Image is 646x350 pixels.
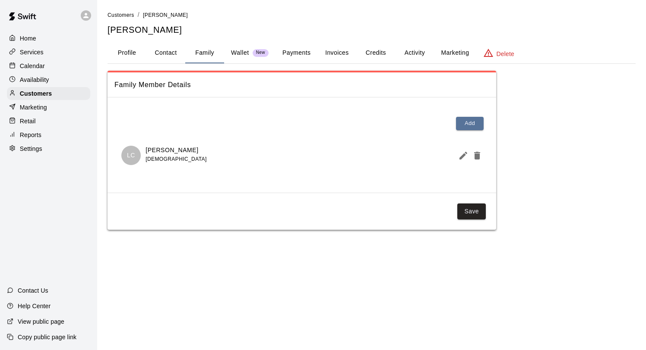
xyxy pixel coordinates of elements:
[7,87,90,100] a: Customers
[20,48,44,56] p: Services
[108,24,636,36] h5: [PERSON_NAME]
[7,115,90,128] a: Retail
[356,43,395,63] button: Credits
[20,34,36,43] p: Home
[108,43,636,63] div: basic tabs example
[114,79,489,91] span: Family Member Details
[20,117,36,125] p: Retail
[7,73,90,86] a: Availability
[146,146,206,155] p: [PERSON_NAME]
[108,43,146,63] button: Profile
[127,151,135,160] p: LC
[455,147,469,164] button: Edit Member
[469,147,482,164] button: Delete
[18,286,48,295] p: Contact Us
[7,128,90,141] a: Reports
[434,43,476,63] button: Marketing
[7,59,90,72] a: Calendar
[108,10,636,20] nav: breadcrumb
[456,117,484,130] button: Add
[18,302,51,310] p: Help Center
[253,50,269,56] span: New
[7,46,90,59] a: Services
[7,101,90,114] a: Marketing
[20,144,42,153] p: Settings
[108,12,134,18] span: Customers
[143,12,188,18] span: [PERSON_NAME]
[497,50,514,58] p: Delete
[138,10,139,19] li: /
[395,43,434,63] button: Activity
[20,103,47,112] p: Marketing
[146,43,185,63] button: Contact
[457,203,486,219] button: Save
[185,43,224,63] button: Family
[20,62,45,70] p: Calendar
[146,156,206,162] span: [DEMOGRAPHIC_DATA]
[7,32,90,45] a: Home
[317,43,356,63] button: Invoices
[108,11,134,18] a: Customers
[231,48,249,57] p: Wallet
[275,43,317,63] button: Payments
[18,333,76,341] p: Copy public page link
[20,131,41,139] p: Reports
[20,75,49,84] p: Availability
[7,142,90,155] a: Settings
[18,317,64,326] p: View public page
[20,89,52,98] p: Customers
[121,146,141,165] div: Luke Cannon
